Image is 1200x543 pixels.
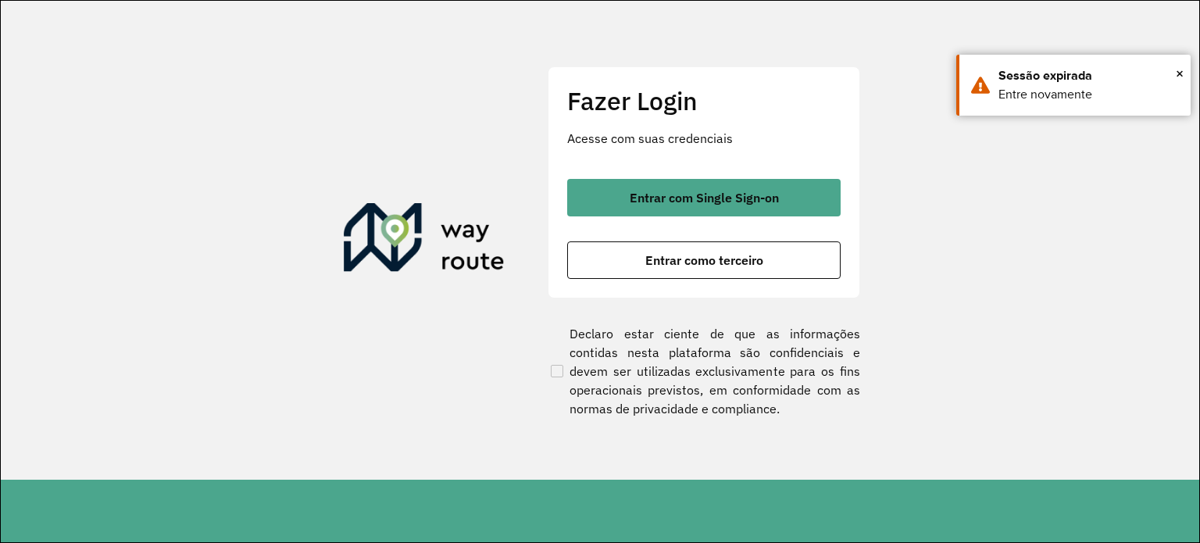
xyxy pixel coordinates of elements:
button: Close [1176,62,1184,85]
div: Entre novamente [998,85,1179,104]
button: button [567,179,841,216]
h2: Fazer Login [567,86,841,116]
p: Acesse com suas credenciais [567,129,841,148]
img: Roteirizador AmbevTech [344,203,505,278]
label: Declaro estar ciente de que as informações contidas nesta plataforma são confidenciais e devem se... [548,324,860,418]
span: × [1176,62,1184,85]
span: Entrar com Single Sign-on [630,191,779,204]
div: Sessão expirada [998,66,1179,85]
button: button [567,241,841,279]
span: Entrar como terceiro [645,254,763,266]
